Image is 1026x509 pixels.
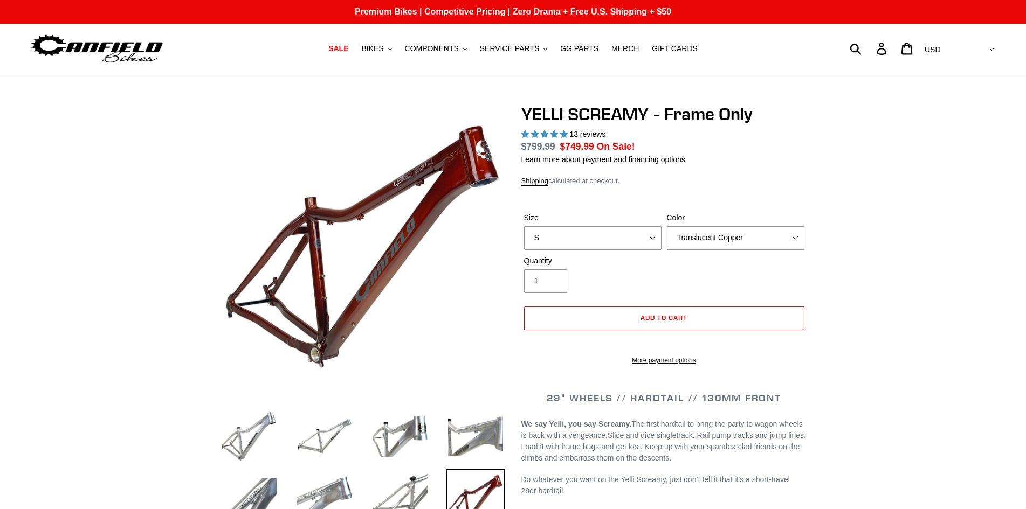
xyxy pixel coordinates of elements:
a: MERCH [606,41,644,56]
span: Do whatever you want on the Yelli Screamy, just don’t tell it that it’s a short-travel 29er hardt... [521,475,790,495]
span: 5.00 stars [521,130,570,138]
span: BIKES [361,44,383,53]
a: SALE [323,41,354,56]
label: Color [667,212,804,224]
input: Search [856,37,883,60]
label: Size [524,212,662,224]
div: calculated at checkout. [521,176,807,186]
a: More payment options [524,355,804,365]
img: Load image into Gallery viewer, YELLI SCREAMY - Frame Only [295,407,354,466]
a: Learn more about payment and financing options [521,155,685,164]
span: SALE [328,44,348,53]
a: Shipping [521,177,549,186]
span: On Sale! [597,140,635,154]
img: Canfield Bikes [30,32,164,66]
a: GG PARTS [555,41,604,56]
h1: YELLI SCREAMY - Frame Only [521,104,807,124]
span: $749.99 [560,141,594,152]
a: GIFT CARDS [646,41,703,56]
img: Load image into Gallery viewer, YELLI SCREAMY - Frame Only [446,407,505,466]
label: Quantity [524,255,662,267]
span: 29" WHEELS // HARDTAIL // 130MM FRONT [547,392,781,404]
span: MERCH [611,44,639,53]
span: SERVICE PARTS [480,44,539,53]
span: GIFT CARDS [652,44,698,53]
img: Load image into Gallery viewer, YELLI SCREAMY - Frame Only [370,407,430,466]
span: GG PARTS [560,44,598,53]
span: The first hardtail to bring the party to wagon wheels is back with a vengeance. [521,420,803,440]
button: Add to cart [524,306,804,330]
span: Add to cart [641,313,687,322]
img: Load image into Gallery viewer, YELLI SCREAMY - Frame Only [219,407,279,466]
s: $799.99 [521,141,555,152]
span: COMPONENTS [405,44,459,53]
button: COMPONENTS [400,41,472,56]
p: Slice and dice singletrack. Rail pump tracks and jump lines. Load it with frame bags and get lost... [521,419,807,464]
button: BIKES [356,41,397,56]
span: 13 reviews [569,130,605,138]
b: We say Yelli, you say Screamy. [521,420,632,428]
button: SERVICE PARTS [474,41,553,56]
